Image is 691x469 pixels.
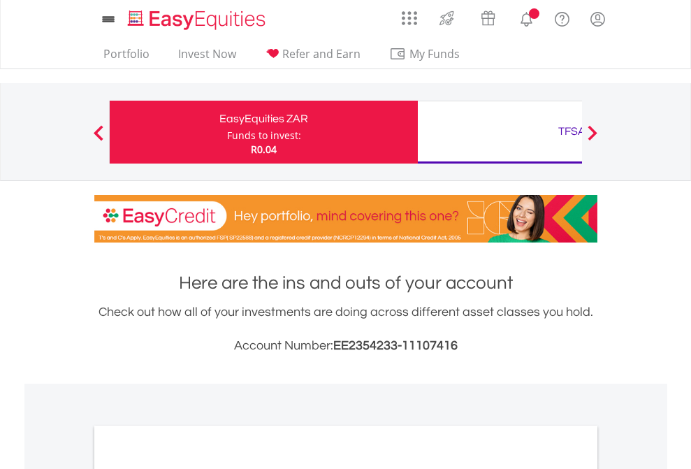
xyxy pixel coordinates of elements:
div: Check out how all of your investments are doing across different asset classes you hold. [94,303,597,356]
a: Portfolio [98,47,155,68]
div: EasyEquities ZAR [118,109,409,129]
button: Previous [85,132,112,146]
a: AppsGrid [393,3,426,26]
a: FAQ's and Support [544,3,580,31]
a: Home page [122,3,271,31]
span: EE2354233-11107416 [333,339,458,352]
a: Notifications [509,3,544,31]
img: vouchers-v2.svg [477,7,500,29]
a: Invest Now [173,47,242,68]
button: Next [579,132,606,146]
h3: Account Number: [94,336,597,356]
div: Funds to invest: [227,129,301,143]
img: grid-menu-icon.svg [402,10,417,26]
img: EasyCredit Promotion Banner [94,195,597,243]
img: EasyEquities_Logo.png [125,8,271,31]
span: R0.04 [251,143,277,156]
a: Refer and Earn [259,47,366,68]
span: Refer and Earn [282,46,361,62]
a: My Profile [580,3,616,34]
img: thrive-v2.svg [435,7,458,29]
a: Vouchers [467,3,509,29]
span: My Funds [389,45,481,63]
h1: Here are the ins and outs of your account [94,270,597,296]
